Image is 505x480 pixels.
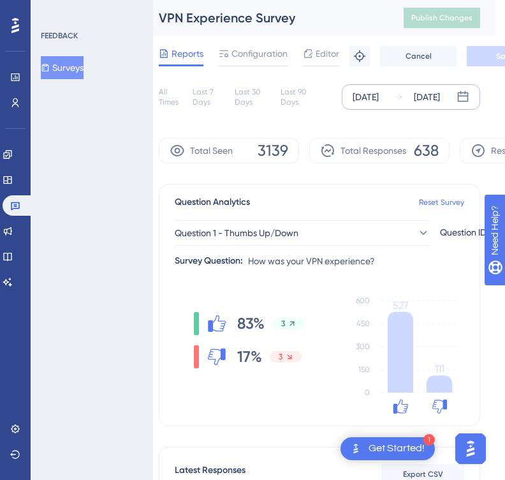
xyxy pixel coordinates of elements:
[348,441,363,456] img: launcher-image-alternative-text
[380,46,457,66] button: Cancel
[365,388,370,397] tspan: 0
[356,296,370,305] tspan: 600
[175,225,298,241] span: Question 1 - Thumbs Up/Down
[159,87,182,107] div: All Times
[30,3,80,19] span: Need Help?
[235,87,270,107] div: Last 30 Days
[414,89,440,105] div: [DATE]
[406,51,432,61] span: Cancel
[440,225,488,241] div: Question ID:
[41,56,84,79] button: Surveys
[237,347,262,367] span: 17%
[340,437,435,460] div: Open Get Started! checklist, remaining modules: 1
[404,8,480,28] button: Publish Changes
[340,143,406,158] span: Total Responses
[172,46,203,61] span: Reports
[190,143,233,158] span: Total Seen
[403,469,443,479] span: Export CSV
[175,195,250,210] span: Question Analytics
[279,352,282,362] span: 3
[451,430,490,468] iframe: UserGuiding AI Assistant Launcher
[435,363,444,375] tspan: 111
[175,253,243,269] div: Survey Question:
[281,87,316,107] div: Last 90 Days
[159,9,372,27] div: VPN Experience Survey
[258,140,288,161] span: 3139
[356,342,370,351] tspan: 300
[41,31,78,41] div: FEEDBACK
[419,197,464,207] a: Reset Survey
[414,140,439,161] span: 638
[248,253,375,269] span: How was your VPN experience?
[393,299,409,311] tspan: 527
[423,434,435,446] div: 1
[237,313,265,334] span: 83%
[231,46,288,61] span: Configuration
[281,319,285,329] span: 3
[175,220,430,246] button: Question 1 - Thumbs Up/Down
[356,319,370,328] tspan: 450
[353,89,379,105] div: [DATE]
[316,46,339,61] span: Editor
[411,13,472,23] span: Publish Changes
[358,365,370,374] tspan: 150
[369,442,425,456] div: Get Started!
[193,87,224,107] div: Last 7 Days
